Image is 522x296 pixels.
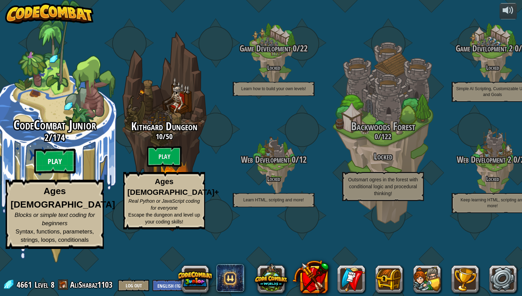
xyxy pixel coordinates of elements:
[299,154,307,165] span: 12
[128,212,200,225] span: Escape the dungeon and level up your coding skills!
[131,119,197,134] span: Kithgard Dungeon
[375,131,378,142] span: 0
[127,177,219,197] strong: Ages [DEMOGRAPHIC_DATA]+
[128,198,200,211] span: Real Python or JavaScript coding for everyone
[241,154,290,165] span: Web Development
[243,198,304,202] span: Learn HTML, scripting and more!
[457,154,511,165] span: Web Development 2
[241,86,306,91] span: Learn how to build your own levels!
[456,42,513,54] span: Game Development 2
[348,177,418,196] span: Outsmart ogres in the forest with conditional logic and procedural thinking!
[300,42,308,54] span: 22
[328,152,438,161] h3: Locked
[17,279,34,290] span: 4661
[70,279,115,290] a: AliShabaz1103
[219,44,328,53] h3: /
[156,131,163,142] span: 10
[381,131,391,142] span: 122
[219,64,328,71] h4: Locked
[14,212,95,227] span: Blocks or simple text coding for beginners
[109,22,219,241] div: Complete previous world to unlock
[16,228,94,243] span: Syntax, functions, parameters, strings, loops, conditionals
[147,146,182,167] btn: Play
[109,132,219,141] h3: /
[328,132,438,141] h3: /
[291,42,297,54] span: 0
[290,154,296,165] span: 0
[13,116,96,134] span: CodeCombat Junior
[219,155,328,164] h3: /
[219,175,328,182] h4: Locked
[118,280,149,291] button: Log Out
[11,186,115,210] strong: Ages [DEMOGRAPHIC_DATA]
[351,119,415,134] span: Backwoods Forest
[52,131,65,144] span: 174
[5,3,94,24] img: CodeCombat - Learn how to code by playing a game
[513,42,519,54] span: 0
[45,131,49,144] span: 2
[511,154,517,165] span: 0
[240,42,291,54] span: Game Development
[166,131,173,142] span: 50
[500,3,517,19] button: Adjust volume
[51,279,55,290] span: 8
[35,279,48,290] span: Level
[34,149,76,174] btn: Play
